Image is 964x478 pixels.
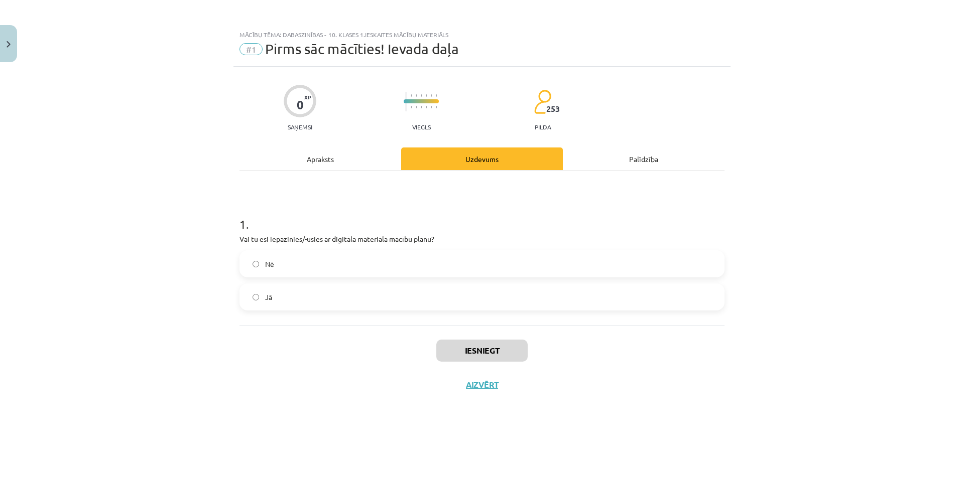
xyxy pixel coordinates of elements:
span: Pirms sāc mācīties! Ievada daļa [265,41,459,57]
div: Apraksts [239,147,401,170]
img: icon-short-line-57e1e144782c952c97e751825c79c345078a6d821885a25fce030b3d8c18986b.svg [421,106,422,108]
span: 253 [546,104,560,113]
img: icon-short-line-57e1e144782c952c97e751825c79c345078a6d821885a25fce030b3d8c18986b.svg [436,106,437,108]
img: icon-short-line-57e1e144782c952c97e751825c79c345078a6d821885a25fce030b3d8c18986b.svg [411,94,412,97]
img: icon-short-line-57e1e144782c952c97e751825c79c345078a6d821885a25fce030b3d8c18986b.svg [426,106,427,108]
img: icon-close-lesson-0947bae3869378f0d4975bcd49f059093ad1ed9edebbc8119c70593378902aed.svg [7,41,11,48]
p: pilda [535,123,551,130]
button: Aizvērt [463,380,501,390]
img: icon-short-line-57e1e144782c952c97e751825c79c345078a6d821885a25fce030b3d8c18986b.svg [426,94,427,97]
span: Nē [265,259,274,269]
button: Iesniegt [436,340,528,362]
input: Jā [253,294,259,300]
img: icon-short-line-57e1e144782c952c97e751825c79c345078a6d821885a25fce030b3d8c18986b.svg [431,94,432,97]
span: Jā [265,292,272,302]
p: Viegls [412,123,431,130]
img: icon-short-line-57e1e144782c952c97e751825c79c345078a6d821885a25fce030b3d8c18986b.svg [431,106,432,108]
h1: 1 . [239,200,725,231]
span: XP [304,94,311,100]
img: icon-short-line-57e1e144782c952c97e751825c79c345078a6d821885a25fce030b3d8c18986b.svg [416,106,417,108]
div: Uzdevums [401,147,563,170]
img: students-c634bb4e5e11cddfef0936a35e636f08e4e9abd3cc4e673bd6f9a4125e45ecb1.svg [534,89,551,114]
p: Saņemsi [284,123,316,130]
img: icon-short-line-57e1e144782c952c97e751825c79c345078a6d821885a25fce030b3d8c18986b.svg [416,94,417,97]
img: icon-short-line-57e1e144782c952c97e751825c79c345078a6d821885a25fce030b3d8c18986b.svg [411,106,412,108]
div: Mācību tēma: Dabaszinības - 10. klases 1.ieskaites mācību materiāls [239,31,725,38]
img: icon-short-line-57e1e144782c952c97e751825c79c345078a6d821885a25fce030b3d8c18986b.svg [421,94,422,97]
div: Palīdzība [563,147,725,170]
p: Vai tu esi iepazinies/-usies ar digitāla materiāla mācību plānu? [239,234,725,244]
span: #1 [239,43,263,55]
img: icon-short-line-57e1e144782c952c97e751825c79c345078a6d821885a25fce030b3d8c18986b.svg [436,94,437,97]
input: Nē [253,261,259,267]
img: icon-long-line-d9ea69661e0d244f92f715978eff75569469978d946b2353a9bb055b3ed8787d.svg [406,92,407,111]
div: 0 [297,98,304,112]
